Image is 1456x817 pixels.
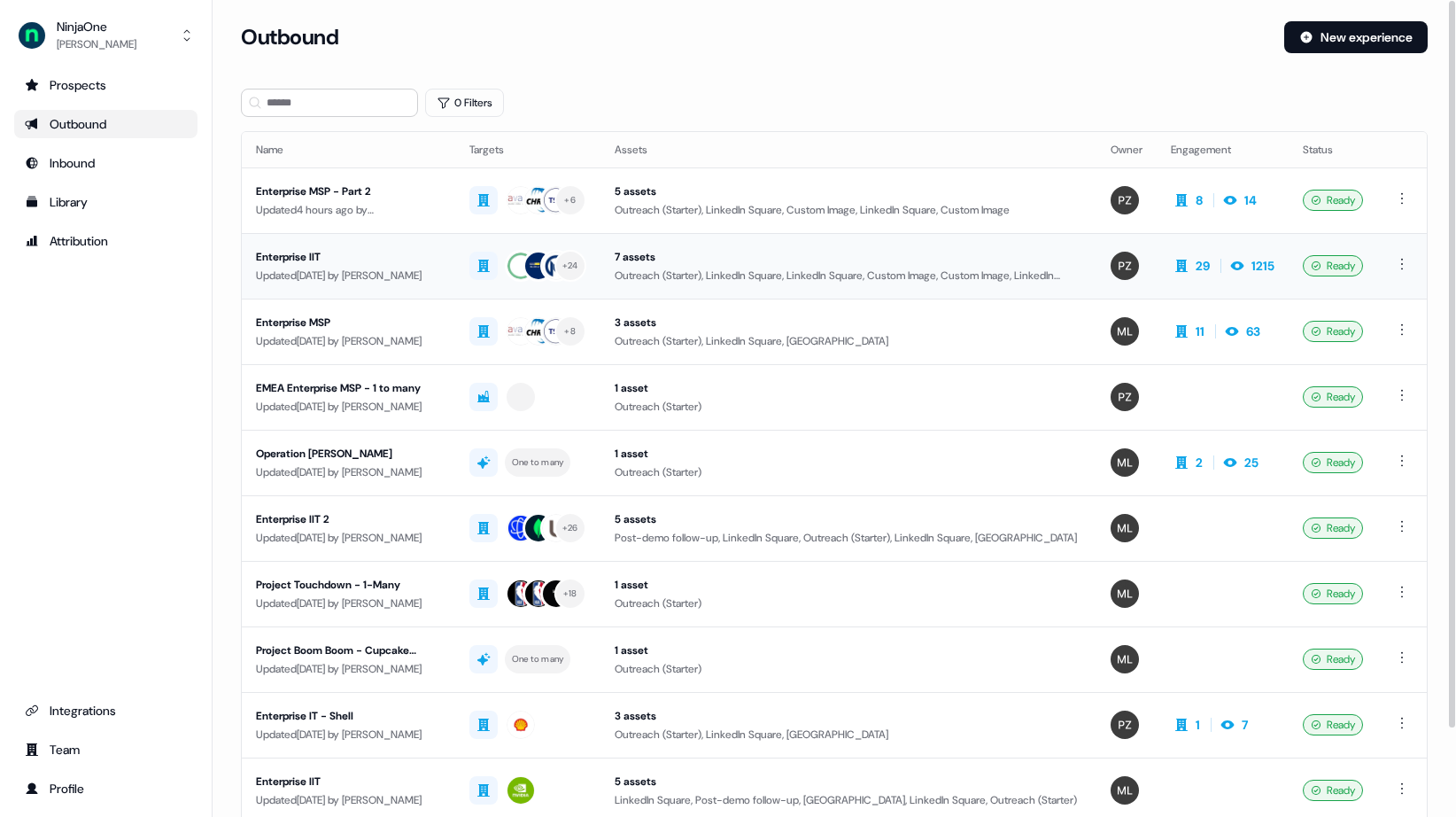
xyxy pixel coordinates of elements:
[25,76,187,94] div: Prospects
[1196,454,1203,471] div: 2
[1111,514,1139,542] img: Megan
[1303,517,1363,539] div: Ready
[615,183,1082,200] div: 5 assets
[25,780,187,798] div: Profile
[14,110,197,138] a: Go to outbound experience
[615,332,1082,350] div: Outreach (Starter), LinkedIn Square, [GEOGRAPHIC_DATA]
[615,510,1082,528] div: 5 assets
[615,707,1082,725] div: 3 assets
[25,115,187,133] div: Outbound
[1303,321,1363,342] div: Ready
[256,791,441,809] div: Updated [DATE] by [PERSON_NAME]
[256,267,441,284] div: Updated [DATE] by [PERSON_NAME]
[615,314,1082,331] div: 3 assets
[1096,132,1157,167] th: Owner
[14,149,197,177] a: Go to Inbound
[564,323,576,339] div: + 8
[25,154,187,172] div: Inbound
[256,510,441,528] div: Enterprise IIT 2
[1196,323,1204,340] div: 11
[562,520,578,536] div: + 26
[1111,186,1139,214] img: Petra
[1111,580,1139,608] img: Megan
[1303,190,1363,211] div: Ready
[1303,583,1363,604] div: Ready
[615,379,1082,397] div: 1 asset
[1196,191,1203,209] div: 8
[615,529,1082,547] div: Post-demo follow-up, LinkedIn Square, Outreach (Starter), LinkedIn Square, [GEOGRAPHIC_DATA]
[425,89,504,117] button: 0 Filters
[256,183,441,200] div: Enterprise MSP - Part 2
[256,463,441,481] div: Updated [DATE] by [PERSON_NAME]
[241,24,338,51] h3: Outbound
[1196,257,1210,275] div: 29
[564,192,576,208] div: + 6
[256,445,441,463] div: Operation [PERSON_NAME]
[1303,255,1363,276] div: Ready
[563,586,577,602] div: + 18
[256,201,441,219] div: Updated 4 hours ago by [PERSON_NAME]
[242,132,455,167] th: Name
[256,707,441,725] div: Enterprise IT - Shell
[615,642,1082,659] div: 1 asset
[455,132,600,167] th: Targets
[615,773,1082,790] div: 5 assets
[615,791,1082,809] div: LinkedIn Square, Post-demo follow-up, [GEOGRAPHIC_DATA], LinkedIn Square, Outreach (Starter)
[25,193,187,211] div: Library
[1196,716,1200,734] div: 1
[1111,448,1139,477] img: Megan
[256,726,441,743] div: Updated [DATE] by [PERSON_NAME]
[256,595,441,612] div: Updated [DATE] by [PERSON_NAME]
[615,463,1082,481] div: Outreach (Starter)
[1303,714,1363,735] div: Ready
[615,726,1082,743] div: Outreach (Starter), LinkedIn Square, [GEOGRAPHIC_DATA]
[615,445,1082,463] div: 1 asset
[615,267,1082,284] div: Outreach (Starter), LinkedIn Square, LinkedIn Square, Custom Image, Custom Image, LinkedIn Square...
[562,258,578,274] div: + 24
[1303,780,1363,801] div: Ready
[57,35,136,53] div: [PERSON_NAME]
[256,314,441,331] div: Enterprise MSP
[1157,132,1289,167] th: Engagement
[14,774,197,803] a: Go to profile
[256,642,441,659] div: Project Boom Boom - Cupcake Follow-Up
[1246,323,1260,340] div: 63
[1303,452,1363,473] div: Ready
[14,14,197,57] button: NinjaOne[PERSON_NAME]
[14,696,197,725] a: Go to integrations
[25,702,187,720] div: Integrations
[57,18,136,35] div: NinjaOne
[1289,132,1377,167] th: Status
[14,188,197,216] a: Go to templates
[615,398,1082,416] div: Outreach (Starter)
[25,232,187,250] div: Attribution
[512,651,564,667] div: One to many
[14,71,197,99] a: Go to prospects
[615,248,1082,266] div: 7 assets
[512,455,564,471] div: One to many
[256,660,441,678] div: Updated [DATE] by [PERSON_NAME]
[1244,454,1259,471] div: 25
[1251,257,1274,275] div: 1215
[615,595,1082,612] div: Outreach (Starter)
[1111,317,1139,346] img: Megan
[1242,716,1248,734] div: 7
[256,248,441,266] div: Enterprise IIT
[256,332,441,350] div: Updated [DATE] by [PERSON_NAME]
[615,576,1082,594] div: 1 asset
[14,227,197,255] a: Go to attribution
[256,773,441,790] div: Enterprise IIT
[1284,21,1428,53] button: New experience
[615,660,1082,678] div: Outreach (Starter)
[256,576,441,594] div: Project Touchdown - 1-Many
[1244,191,1257,209] div: 14
[1303,649,1363,670] div: Ready
[256,379,441,397] div: EMEA Enterprise MSP - 1 to many
[1111,383,1139,411] img: Petra
[600,132,1096,167] th: Assets
[256,398,441,416] div: Updated [DATE] by [PERSON_NAME]
[256,529,441,547] div: Updated [DATE] by [PERSON_NAME]
[1303,386,1363,408] div: Ready
[1111,252,1139,280] img: Petra
[1111,711,1139,739] img: Petra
